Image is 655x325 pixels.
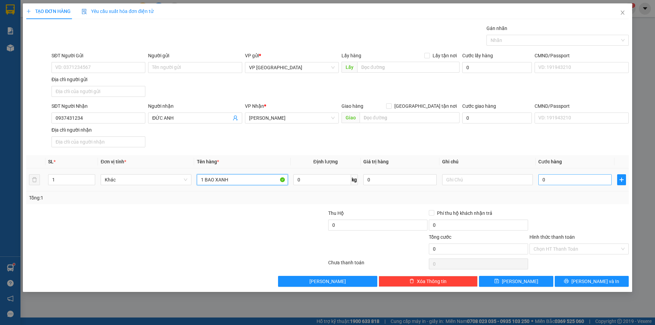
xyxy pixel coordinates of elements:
[101,159,126,164] span: Đơn vị tính
[363,174,437,185] input: 0
[620,10,625,15] span: close
[439,155,536,168] th: Ghi chú
[617,177,626,182] span: plus
[4,23,25,29] strong: Sài Gòn:
[29,174,40,185] button: delete
[245,103,264,109] span: VP Nhận
[409,279,414,284] span: delete
[341,103,363,109] span: Giao hàng
[197,159,219,164] span: Tên hàng
[538,159,562,164] span: Cước hàng
[32,6,99,16] span: ĐỨC ĐẠT GIA LAI
[148,102,242,110] div: Người nhận
[71,19,114,26] strong: [PERSON_NAME]:
[278,276,377,287] button: [PERSON_NAME]
[52,86,145,97] input: Địa chỉ của người gửi
[249,62,335,73] span: VP Sài Gòn
[571,278,619,285] span: [PERSON_NAME] và In
[379,276,478,287] button: deleteXóa Thông tin
[341,112,360,123] span: Giao
[430,52,460,59] span: Lấy tận nơi
[52,52,145,59] div: SĐT Người Gửi
[4,43,85,62] span: VP [GEOGRAPHIC_DATA]
[494,279,499,284] span: save
[82,9,154,14] span: Yêu cầu xuất hóa đơn điện tử
[26,9,71,14] span: TẠO ĐƠN HÀNG
[29,194,253,202] div: Tổng: 1
[233,115,238,121] span: user-add
[360,112,460,123] input: Dọc đường
[555,276,629,287] button: printer[PERSON_NAME] và In
[613,3,632,23] button: Close
[462,53,493,58] label: Cước lấy hàng
[249,113,335,123] span: Phan Đình Phùng
[617,174,626,185] button: plus
[25,23,58,29] strong: 0931 600 979
[105,175,187,185] span: Khác
[564,279,569,284] span: printer
[4,30,38,36] strong: 0901 936 968
[462,103,496,109] label: Cước giao hàng
[245,52,339,59] div: VP gửi
[392,102,460,110] span: [GEOGRAPHIC_DATA] tận nơi
[357,62,460,73] input: Dọc đường
[502,278,538,285] span: [PERSON_NAME]
[52,126,145,134] div: Địa chỉ người nhận
[479,276,553,287] button: save[PERSON_NAME]
[52,102,145,110] div: SĐT Người Nhận
[429,234,451,240] span: Tổng cước
[327,259,428,271] div: Chưa thanh toán
[82,9,87,14] img: icon
[328,210,344,216] span: Thu Hộ
[309,278,346,285] span: [PERSON_NAME]
[363,159,389,164] span: Giá trị hàng
[434,209,495,217] span: Phí thu hộ khách nhận trả
[341,53,361,58] span: Lấy hàng
[52,136,145,147] input: Địa chỉ của người nhận
[26,9,31,14] span: plus
[314,159,338,164] span: Định lượng
[417,278,447,285] span: Xóa Thông tin
[462,62,532,73] input: Cước lấy hàng
[535,52,628,59] div: CMND/Passport
[4,43,34,52] span: VP GỬI:
[71,33,105,40] strong: 0901 933 179
[535,102,628,110] div: CMND/Passport
[529,234,575,240] label: Hình thức thanh toán
[351,174,358,185] span: kg
[52,76,145,83] div: Địa chỉ người gửi
[48,159,54,164] span: SL
[341,62,357,73] span: Lấy
[486,26,507,31] label: Gán nhãn
[197,174,288,185] input: VD: Bàn, Ghế
[462,113,532,123] input: Cước giao hàng
[71,19,126,32] strong: 0901 900 568
[442,174,533,185] input: Ghi Chú
[148,52,242,59] div: Người gửi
